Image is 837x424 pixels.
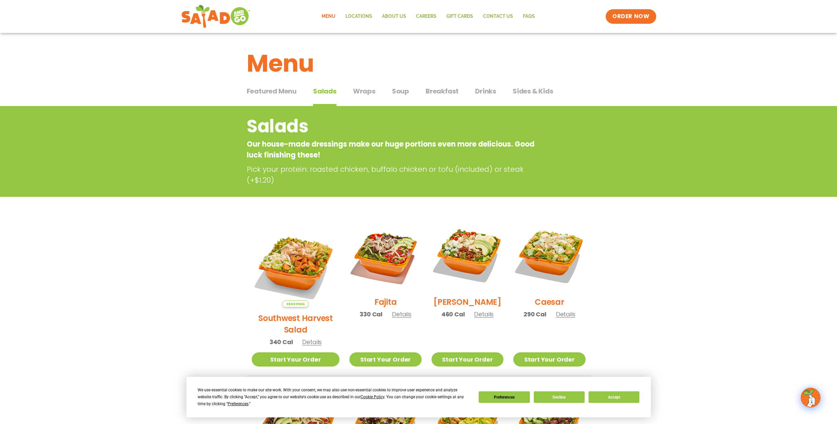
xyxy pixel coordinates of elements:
[247,46,591,81] h1: Menu
[534,391,585,403] button: Decline
[198,387,471,407] div: We use essential cookies to make our site work. With your consent, we may also use non-essential ...
[317,9,340,24] a: Menu
[349,352,421,367] a: Start Your Order
[247,84,591,106] div: Tabbed content
[270,337,293,346] span: 340 Cal
[302,338,322,346] span: Details
[612,13,649,20] span: ORDER NOW
[411,9,441,24] a: Careers
[434,296,501,308] h2: [PERSON_NAME]
[801,388,820,407] img: wpChatIcon
[247,139,537,160] p: Our house-made dressings make our huge portions even more delicious. Good luck finishing these!
[478,9,518,24] a: Contact Us
[353,86,375,96] span: Wraps
[441,9,478,24] a: GIFT CARDS
[392,310,411,318] span: Details
[392,86,409,96] span: Soup
[535,296,564,308] h2: Caesar
[247,164,540,186] p: Pick your protein: roasted chicken, buffalo chicken or tofu (included) or steak (+$1.20)
[475,86,496,96] span: Drinks
[513,219,585,291] img: Product photo for Caesar Salad
[361,395,384,399] span: Cookie Policy
[340,9,377,24] a: Locations
[479,391,530,403] button: Preferences
[181,3,251,30] img: new-SAG-logo-768×292
[228,402,248,406] span: Preferences
[474,310,494,318] span: Details
[317,9,540,24] nav: Menu
[432,219,503,291] img: Product photo for Cobb Salad
[518,9,540,24] a: FAQs
[247,113,537,140] h2: Salads
[589,391,639,403] button: Accept
[432,352,503,367] a: Start Your Order
[556,310,575,318] span: Details
[441,310,465,319] span: 460 Cal
[606,9,656,24] a: ORDER NOW
[377,9,411,24] a: About Us
[349,219,421,291] img: Product photo for Fajita Salad
[313,86,337,96] span: Salads
[252,352,340,367] a: Start Your Order
[426,86,459,96] span: Breakfast
[513,86,553,96] span: Sides & Kids
[252,219,340,307] img: Product photo for Southwest Harvest Salad
[247,86,297,96] span: Featured Menu
[360,310,382,319] span: 330 Cal
[374,296,397,308] h2: Fajita
[513,352,585,367] a: Start Your Order
[252,312,340,336] h2: Southwest Harvest Salad
[524,310,546,319] span: 290 Cal
[282,300,309,307] span: Seasonal
[186,377,651,417] div: Cookie Consent Prompt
